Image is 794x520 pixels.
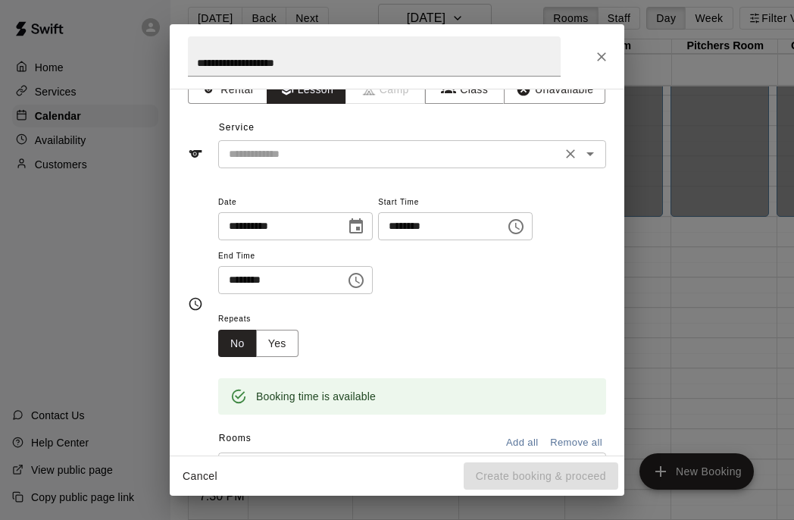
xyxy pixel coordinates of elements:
[219,122,255,133] span: Service
[560,143,581,164] button: Clear
[588,43,615,70] button: Close
[219,433,252,443] span: Rooms
[188,146,203,161] svg: Service
[256,330,299,358] button: Yes
[425,76,505,104] button: Class
[504,76,605,104] button: Unavailable
[501,211,531,242] button: Choose time, selected time is 3:00 PM
[218,309,311,330] span: Repeats
[218,330,299,358] div: outlined button group
[341,211,371,242] button: Choose date, selected date is Sep 18, 2025
[218,246,373,267] span: End Time
[188,296,203,312] svg: Timing
[218,330,257,358] button: No
[267,76,346,104] button: Lesson
[341,265,371,296] button: Choose time, selected time is 3:30 PM
[498,431,546,455] button: Add all
[176,462,224,490] button: Cancel
[346,76,426,104] span: Camps can only be created in the Services page
[580,143,601,164] button: Open
[188,76,267,104] button: Rental
[218,193,373,213] span: Date
[378,193,533,213] span: Start Time
[546,431,606,455] button: Remove all
[256,383,376,410] div: Booking time is available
